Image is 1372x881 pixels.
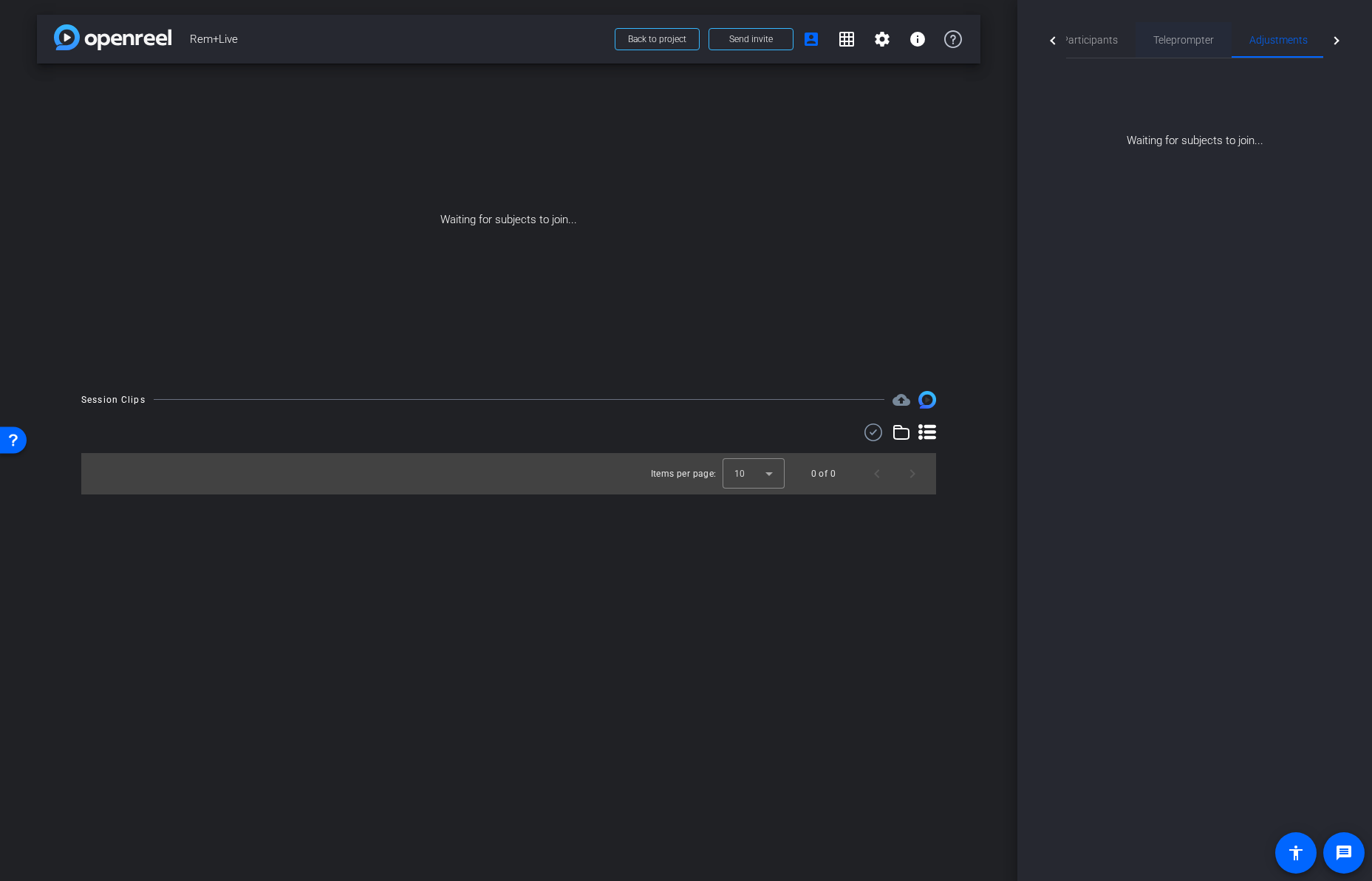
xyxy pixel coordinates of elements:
span: Rem+Live [190,24,606,54]
button: Back to project [615,28,700,50]
div: Waiting for subjects to join... [37,64,980,376]
div: 0 of 0 [811,466,836,481]
mat-icon: settings [873,30,891,48]
button: Next page [895,456,930,491]
mat-icon: info [909,30,926,48]
button: Previous page [859,456,895,491]
mat-icon: accessibility [1287,844,1305,862]
span: Participants [1062,35,1118,45]
button: Send invite [709,28,793,50]
div: Items per page: [651,466,717,481]
span: Teleprompter [1153,35,1214,45]
div: Waiting for subjects to join... [1040,58,1350,149]
mat-icon: message [1335,844,1353,862]
div: Session Clips [81,392,146,407]
span: Destinations for your clips [893,391,910,409]
span: Send invite [729,33,773,45]
img: Session clips [918,391,936,409]
span: Adjustments [1249,35,1308,45]
span: Back to project [628,34,686,44]
mat-icon: account_box [802,30,820,48]
mat-icon: cloud_upload [893,391,910,409]
img: app-logo [54,24,171,50]
mat-icon: grid_on [838,30,856,48]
